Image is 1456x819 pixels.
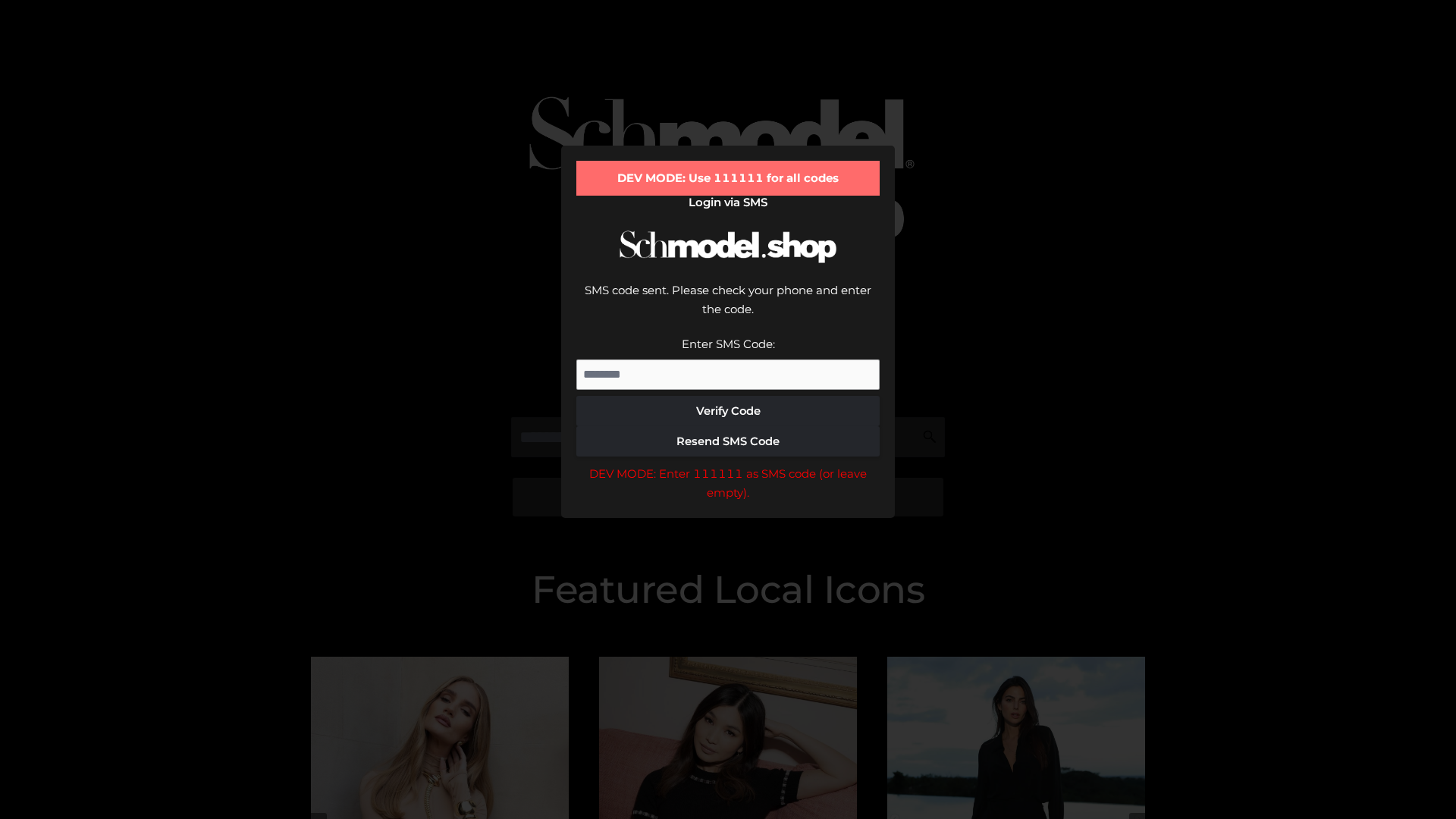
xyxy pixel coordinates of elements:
[576,161,880,196] div: DEV MODE: Use 111111 for all codes
[682,337,775,351] label: Enter SMS Code:
[576,464,880,503] div: DEV MODE: Enter 111111 as SMS code (or leave empty).
[576,196,880,209] h2: Login via SMS
[576,426,880,457] button: Resend SMS Code
[576,281,880,334] div: SMS code sent. Please check your phone and enter the code.
[614,217,842,277] img: Schmodel Logo
[576,396,880,426] button: Verify Code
